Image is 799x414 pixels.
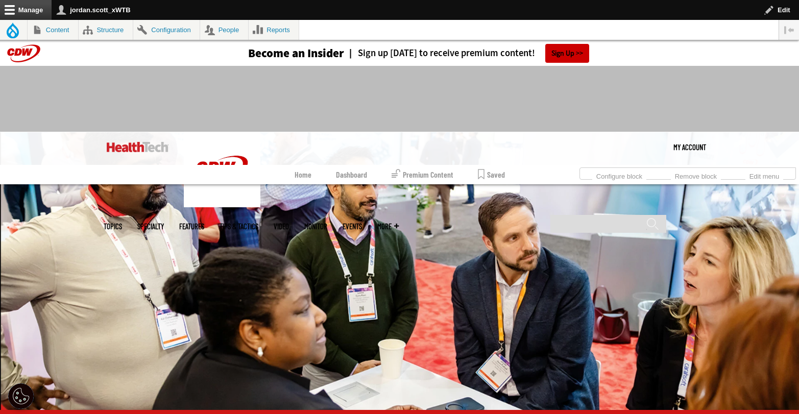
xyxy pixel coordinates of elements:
[304,223,327,230] a: MonITor
[179,223,204,230] a: Features
[184,132,260,207] img: Home
[592,169,646,181] a: Configure block
[214,76,586,122] iframe: advertisement
[200,20,248,40] a: People
[220,223,258,230] a: Tips & Tactics
[344,48,535,58] a: Sign up [DATE] to receive premium content!
[248,47,344,59] h3: Become an Insider
[295,165,311,184] a: Home
[8,383,34,409] button: Open Preferences
[28,20,78,40] a: Content
[336,165,367,184] a: Dashboard
[673,132,706,162] div: User menu
[671,169,721,181] a: Remove block
[79,20,133,40] a: Structure
[274,223,289,230] a: Video
[745,169,783,181] a: Edit menu
[249,20,299,40] a: Reports
[343,223,362,230] a: Events
[8,383,34,409] div: Cookie Settings
[107,142,168,152] img: Home
[392,165,453,184] a: Premium Content
[545,44,589,63] a: Sign Up
[137,223,164,230] span: Specialty
[184,199,260,210] a: CDW
[104,223,122,230] span: Topics
[478,165,505,184] a: Saved
[779,20,799,40] button: Vertical orientation
[210,47,344,59] a: Become an Insider
[377,223,399,230] span: More
[133,20,200,40] a: Configuration
[673,132,706,162] a: My Account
